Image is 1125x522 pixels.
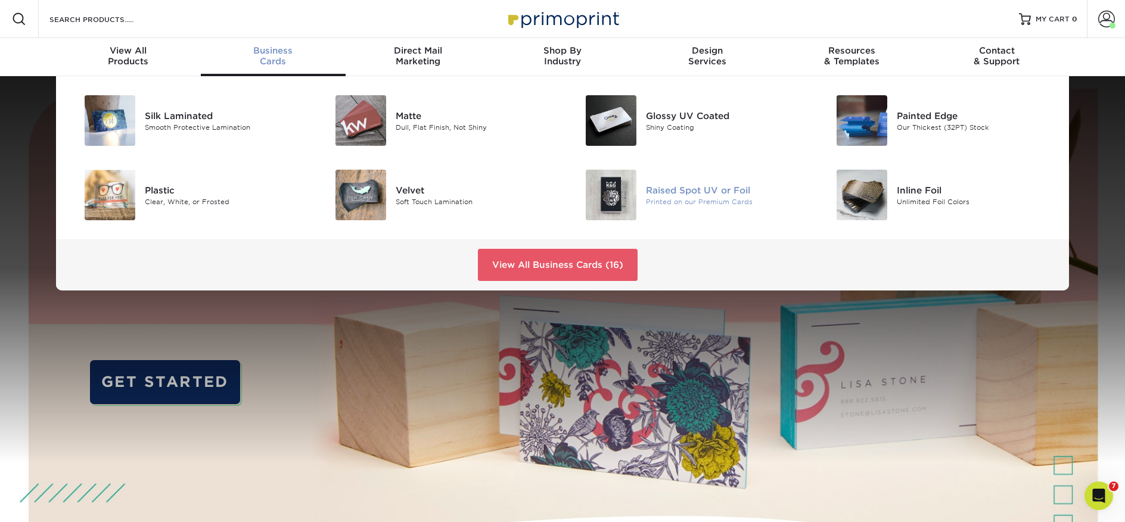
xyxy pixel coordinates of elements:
div: Our Thickest (32PT) Stock [897,122,1055,132]
span: Business [201,45,346,56]
div: Products [56,45,201,67]
span: 0 [1072,15,1077,23]
div: Shiny Coating [646,122,804,132]
a: BusinessCards [201,38,346,76]
img: Primoprint [503,6,622,32]
div: & Support [924,45,1069,67]
div: Marketing [346,45,490,67]
div: Matte [396,109,554,122]
div: Painted Edge [897,109,1055,122]
div: Soft Touch Lamination [396,196,554,207]
span: 7 [1109,482,1118,491]
a: Direct MailMarketing [346,38,490,76]
div: Clear, White, or Frosted [145,196,303,207]
div: Raised Spot UV or Foil [646,183,804,196]
span: Contact [924,45,1069,56]
div: Dull, Flat Finish, Not Shiny [396,122,554,132]
div: Cards [201,45,346,67]
div: Unlimited Foil Colors [897,196,1055,207]
a: Contact& Support [924,38,1069,76]
span: Shop By [490,45,635,56]
a: View All Business Cards (16) [478,249,638,281]
div: Silk Laminated [145,109,303,122]
a: View AllProducts [56,38,201,76]
a: Painted Edge Business Cards Painted Edge Our Thickest (32PT) Stock [822,90,1055,151]
span: MY CART [1036,14,1070,24]
input: SEARCH PRODUCTS..... [48,12,164,26]
span: View All [56,45,201,56]
a: Inline Foil Business Cards Inline Foil Unlimited Foil Colors [822,165,1055,225]
a: Silk Laminated Business Cards Silk Laminated Smooth Protective Lamination [70,90,303,151]
img: Inline Foil Business Cards [837,170,887,220]
a: Matte Business Cards Matte Dull, Flat Finish, Not Shiny [321,90,554,151]
a: Shop ByIndustry [490,38,635,76]
img: Raised Spot UV or Foil Business Cards [586,170,636,220]
iframe: Intercom live chat [1084,482,1113,510]
img: Plastic Business Cards [85,170,135,220]
img: Painted Edge Business Cards [837,95,887,146]
div: Velvet [396,183,554,196]
div: Printed on our Premium Cards [646,196,804,207]
img: Silk Laminated Business Cards [85,95,135,146]
a: Glossy UV Coated Business Cards Glossy UV Coated Shiny Coating [571,90,804,151]
div: Industry [490,45,635,67]
div: Smooth Protective Lamination [145,122,303,132]
div: & Templates [779,45,924,67]
a: Resources& Templates [779,38,924,76]
span: Design [635,45,779,56]
span: Direct Mail [346,45,490,56]
span: Resources [779,45,924,56]
div: Inline Foil [897,183,1055,196]
img: Glossy UV Coated Business Cards [586,95,636,146]
img: Velvet Business Cards [335,170,386,220]
img: Matte Business Cards [335,95,386,146]
div: Services [635,45,779,67]
div: Glossy UV Coated [646,109,804,122]
a: Velvet Business Cards Velvet Soft Touch Lamination [321,165,554,225]
div: Plastic [145,183,303,196]
a: Raised Spot UV or Foil Business Cards Raised Spot UV or Foil Printed on our Premium Cards [571,165,804,225]
a: Plastic Business Cards Plastic Clear, White, or Frosted [70,165,303,225]
a: DesignServices [635,38,779,76]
